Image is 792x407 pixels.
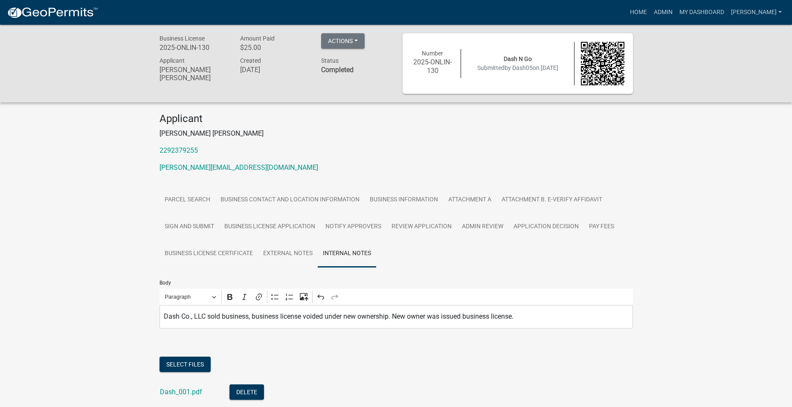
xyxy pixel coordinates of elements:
span: Business License [160,35,205,42]
h4: Applicant [160,113,633,125]
span: Applicant [160,57,185,64]
span: Created [240,57,261,64]
a: Internal Notes [318,240,376,267]
h6: [PERSON_NAME] [PERSON_NAME] [160,66,228,82]
strong: Completed [321,66,354,74]
a: Business License Certificate [160,240,258,267]
a: Business Information [365,186,443,214]
a: Review Application [386,213,457,241]
img: QR code [581,42,624,85]
a: Notify Approvers [320,213,386,241]
label: Body [160,280,171,285]
a: [PERSON_NAME][EMAIL_ADDRESS][DOMAIN_NAME] [160,163,318,172]
a: Business Contact and Location Information [215,186,365,214]
a: Application Decision [508,213,584,241]
button: Paragraph, Heading [161,291,220,304]
span: Dash N Go [504,55,532,62]
a: My Dashboard [676,4,728,20]
a: Home [627,4,650,20]
a: Admin [650,4,676,20]
a: Attachment B. E-Verify Affidavit [496,186,607,214]
wm-modal-confirm: Delete Document [229,389,264,397]
span: by Dash05 [505,64,533,71]
a: Attachment A [443,186,496,214]
div: Editor editing area: main. Press Alt+0 for help. [160,305,633,329]
h6: [DATE] [240,66,308,74]
span: Submitted on [DATE] [477,64,558,71]
a: Sign and Submit [160,213,219,241]
a: [PERSON_NAME] [728,4,785,20]
h6: 2025-ONLIN-130 [160,44,228,52]
button: Select files [160,357,211,372]
button: Actions [321,33,365,49]
div: Editor toolbar [160,289,633,305]
a: 2292379255 [160,146,198,154]
a: Pay Fees [584,213,619,241]
h6: 2025-ONLIN-130 [411,58,455,74]
span: Paragraph [165,292,209,302]
h6: $25.00 [240,44,308,52]
span: Status [321,57,339,64]
a: Parcel search [160,186,215,214]
a: Business License Application [219,213,320,241]
p: Dash Co., LLC sold business, business license voided under new ownership. New owner was issued bu... [164,311,628,322]
a: Admin Review [457,213,508,241]
p: [PERSON_NAME] [PERSON_NAME] [160,128,633,139]
button: Delete [229,384,264,400]
span: Amount Paid [240,35,275,42]
a: External Notes [258,240,318,267]
span: Number [422,50,443,57]
a: Dash_001.pdf [160,388,202,396]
